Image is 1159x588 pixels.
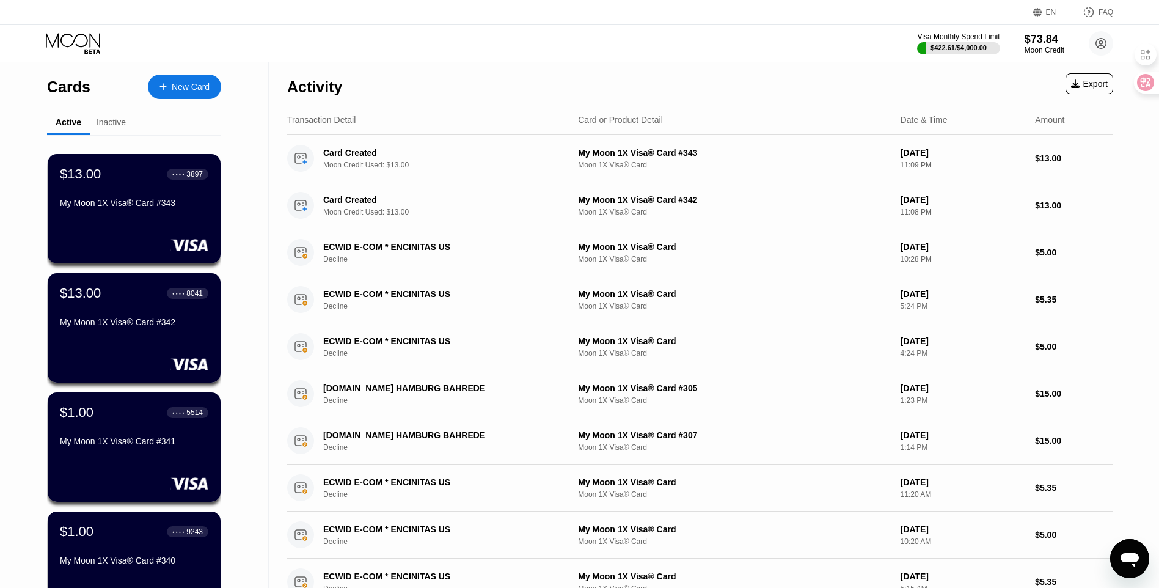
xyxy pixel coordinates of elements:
div: 1:23 PM [901,396,1026,405]
div: ECWID E-COM * ENCINITAS USDeclineMy Moon 1X Visa® CardMoon 1X Visa® Card[DATE]10:20 AM$5.00 [287,512,1113,559]
div: ECWID E-COM * ENCINITAS USDeclineMy Moon 1X Visa® CardMoon 1X Visa® Card[DATE]4:24 PM$5.00 [287,323,1113,370]
div: $13.00● ● ● ●8041My Moon 1X Visa® Card #342 [48,273,221,383]
div: My Moon 1X Visa® Card [578,477,890,487]
div: ECWID E-COM * ENCINITAS USDeclineMy Moon 1X Visa® CardMoon 1X Visa® Card[DATE]10:28 PM$5.00 [287,229,1113,276]
div: Decline [323,443,576,452]
div: ECWID E-COM * ENCINITAS US [323,289,558,299]
div: My Moon 1X Visa® Card #342 [60,317,208,327]
div: [DOMAIN_NAME] HAMBURG BAHREDE [323,430,558,440]
div: Transaction Detail [287,115,356,125]
div: Moon 1X Visa® Card [578,490,890,499]
div: 5514 [186,408,203,417]
div: 11:09 PM [901,161,1026,169]
div: Card or Product Detail [578,115,663,125]
div: $15.00 [1035,436,1113,446]
div: [DATE] [901,524,1026,534]
div: 1:14 PM [901,443,1026,452]
div: $13.00 [1035,153,1113,163]
div: ECWID E-COM * ENCINITAS USDeclineMy Moon 1X Visa® CardMoon 1X Visa® Card[DATE]11:20 AM$5.35 [287,465,1113,512]
div: ● ● ● ● [172,292,185,295]
div: $1.00 [60,405,93,421]
div: [DOMAIN_NAME] HAMBURG BAHREDE [323,383,558,393]
div: $73.84 [1025,33,1064,46]
div: Inactive [97,117,126,127]
div: $73.84Moon Credit [1025,33,1064,54]
div: [DATE] [901,430,1026,440]
div: Date & Time [901,115,948,125]
div: Activity [287,78,342,96]
div: My Moon 1X Visa® Card [578,524,890,534]
div: My Moon 1X Visa® Card [578,336,890,346]
div: My Moon 1X Visa® Card #342 [578,195,890,205]
div: [DATE] [901,242,1026,252]
div: Moon 1X Visa® Card [578,161,890,169]
div: EN [1046,8,1056,17]
div: Moon Credit Used: $13.00 [323,161,576,169]
div: [DOMAIN_NAME] HAMBURG BAHREDEDeclineMy Moon 1X Visa® Card #305Moon 1X Visa® Card[DATE]1:23 PM$15.00 [287,370,1113,417]
div: Moon 1X Visa® Card [578,349,890,358]
div: [DATE] [901,289,1026,299]
div: Card CreatedMoon Credit Used: $13.00My Moon 1X Visa® Card #343Moon 1X Visa® Card[DATE]11:09 PM$13.00 [287,135,1113,182]
div: $5.00 [1035,342,1113,351]
div: Moon 1X Visa® Card [578,302,890,311]
div: Moon 1X Visa® Card [578,255,890,263]
div: 9243 [186,527,203,536]
div: $13.00● ● ● ●3897My Moon 1X Visa® Card #343 [48,154,221,263]
div: Export [1071,79,1108,89]
div: Export [1066,73,1113,94]
div: $5.35 [1035,483,1113,493]
div: [DATE] [901,195,1026,205]
div: ● ● ● ● [172,530,185,534]
div: EN [1033,6,1070,18]
div: FAQ [1070,6,1113,18]
div: Moon 1X Visa® Card [578,537,890,546]
div: [DOMAIN_NAME] HAMBURG BAHREDEDeclineMy Moon 1X Visa® Card #307Moon 1X Visa® Card[DATE]1:14 PM$15.00 [287,417,1113,465]
div: ECWID E-COM * ENCINITAS US [323,571,558,581]
div: Decline [323,537,576,546]
div: Active [56,117,81,127]
div: My Moon 1X Visa® Card #307 [578,430,890,440]
div: 5:24 PM [901,302,1026,311]
div: ECWID E-COM * ENCINITAS USDeclineMy Moon 1X Visa® CardMoon 1X Visa® Card[DATE]5:24 PM$5.35 [287,276,1113,323]
div: Decline [323,302,576,311]
div: Decline [323,255,576,263]
div: 4:24 PM [901,349,1026,358]
div: Moon Credit Used: $13.00 [323,208,576,216]
div: Card Created [323,148,558,158]
div: ● ● ● ● [172,411,185,414]
div: Moon 1X Visa® Card [578,396,890,405]
div: Moon Credit [1025,46,1064,54]
div: [DATE] [901,477,1026,487]
div: My Moon 1X Visa® Card #343 [578,148,890,158]
div: [DATE] [901,383,1026,393]
div: Moon 1X Visa® Card [578,208,890,216]
div: ECWID E-COM * ENCINITAS US [323,524,558,534]
div: Card CreatedMoon Credit Used: $13.00My Moon 1X Visa® Card #342Moon 1X Visa® Card[DATE]11:08 PM$13.00 [287,182,1113,229]
div: $5.00 [1035,530,1113,540]
div: $422.61 / $4,000.00 [930,44,987,51]
div: $5.35 [1035,577,1113,587]
div: My Moon 1X Visa® Card #305 [578,383,890,393]
div: Decline [323,490,576,499]
div: Card Created [323,195,558,205]
div: New Card [148,75,221,99]
div: 3897 [186,170,203,178]
div: My Moon 1X Visa® Card [578,571,890,581]
div: FAQ [1099,8,1113,17]
div: 10:20 AM [901,537,1026,546]
div: My Moon 1X Visa® Card #343 [60,198,208,208]
iframe: 启动消息传送窗口的按钮 [1110,539,1149,578]
div: ● ● ● ● [172,172,185,176]
div: Amount [1035,115,1064,125]
div: 11:08 PM [901,208,1026,216]
div: [DATE] [901,336,1026,346]
div: 11:20 AM [901,490,1026,499]
div: My Moon 1X Visa® Card [578,242,890,252]
div: $13.00 [60,166,101,182]
div: My Moon 1X Visa® Card #340 [60,556,208,565]
div: Visa Monthly Spend Limit$422.61/$4,000.00 [917,32,1000,54]
div: ECWID E-COM * ENCINITAS US [323,477,558,487]
div: $13.00 [60,285,101,301]
div: $13.00 [1035,200,1113,210]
